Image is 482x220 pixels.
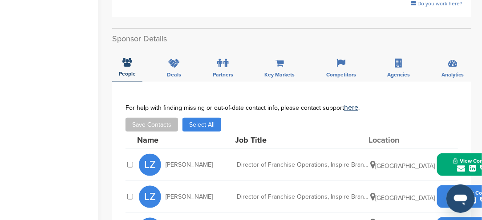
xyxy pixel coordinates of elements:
span: Partners [213,72,233,77]
iframe: Button to launch messaging window [446,184,475,213]
a: Do you work here? [411,0,462,7]
span: LZ [139,154,161,176]
div: Location [369,136,435,144]
h2: Sponsor Details [112,33,471,45]
span: [GEOGRAPHIC_DATA] [370,162,435,170]
div: Director of Franchise Operations, Inspire Brands [237,162,370,168]
span: Analytics [441,72,464,77]
div: Name [137,136,235,144]
span: LZ [139,186,161,208]
span: [PERSON_NAME] [166,194,213,200]
a: here [344,103,358,112]
div: Director of Franchise Operations, Inspire Brands [237,194,370,200]
span: [PERSON_NAME] [166,162,213,168]
span: Competitors [326,72,356,77]
div: Job Title [235,136,369,144]
button: Save Contacts [126,118,178,132]
span: People [119,71,136,76]
span: [GEOGRAPHIC_DATA] [370,194,435,202]
span: Do you work here? [417,0,462,7]
button: Select All [182,118,221,132]
span: Agencies [388,72,410,77]
div: For help with finding missing or out-of-date contact info, please contact support . [126,104,458,111]
span: Deals [167,72,182,77]
span: Key Markets [265,72,295,77]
